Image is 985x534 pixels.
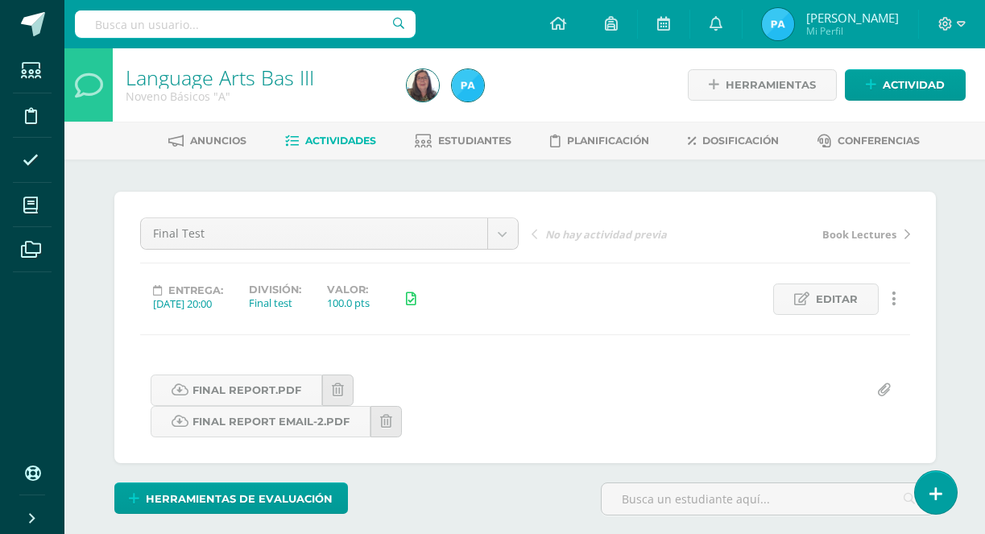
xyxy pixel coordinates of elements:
img: 5d28976f83773ba94a8a1447f207d693.png [407,69,439,101]
a: Book Lectures [721,226,910,242]
span: [PERSON_NAME] [806,10,899,26]
span: Conferencias [838,135,920,147]
a: Final Report Email-2.pdf [151,406,370,437]
div: Final test [249,296,301,310]
a: Final Report.pdf [151,375,322,406]
div: Noveno Básicos 'A' [126,89,387,104]
span: Final Test [153,218,475,249]
a: Anuncios [168,128,246,154]
span: Entrega: [168,284,223,296]
span: Estudiantes [438,135,511,147]
a: Herramientas [688,69,837,101]
a: Language Arts Bas III [126,64,314,91]
a: Estudiantes [415,128,511,154]
a: Final Test [141,218,518,249]
span: Planificación [567,135,649,147]
span: Herramientas de evaluación [146,484,333,514]
img: 0f995d38a2ac4800dac857d5b8ee16be.png [452,69,484,101]
span: Actividades [305,135,376,147]
img: 0f995d38a2ac4800dac857d5b8ee16be.png [762,8,794,40]
input: Busca un usuario... [75,10,416,38]
label: División: [249,284,301,296]
a: Actividades [285,128,376,154]
span: Dosificación [702,135,779,147]
a: Planificación [550,128,649,154]
h1: Language Arts Bas III [126,66,387,89]
span: Herramientas [726,70,816,100]
span: Anuncios [190,135,246,147]
span: Editar [816,284,858,314]
div: [DATE] 20:00 [153,296,223,311]
div: 100.0 pts [327,296,370,310]
span: Actividad [883,70,945,100]
a: Conferencias [817,128,920,154]
span: No hay actividad previa [545,227,667,242]
a: Herramientas de evaluación [114,482,348,514]
a: Actividad [845,69,966,101]
span: Book Lectures [822,227,896,242]
a: Dosificación [688,128,779,154]
input: Busca un estudiante aquí... [602,483,935,515]
label: Valor: [327,284,370,296]
span: Mi Perfil [806,24,899,38]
